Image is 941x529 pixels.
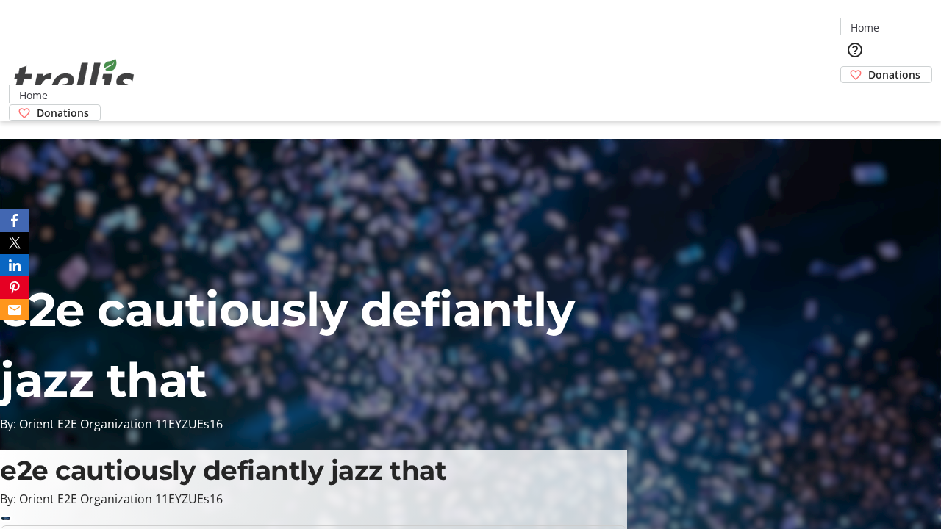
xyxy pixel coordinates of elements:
[37,105,89,120] span: Donations
[840,66,932,83] a: Donations
[840,83,870,112] button: Cart
[10,87,57,103] a: Home
[9,43,140,116] img: Orient E2E Organization 11EYZUEs16's Logo
[841,20,888,35] a: Home
[9,104,101,121] a: Donations
[868,67,920,82] span: Donations
[19,87,48,103] span: Home
[851,20,879,35] span: Home
[840,35,870,65] button: Help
